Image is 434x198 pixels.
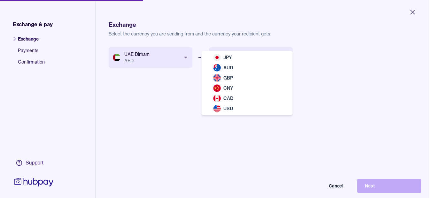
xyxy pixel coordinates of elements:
span: AUD [223,65,233,71]
span: USD [223,106,233,111]
button: Cancel [287,179,351,193]
span: GBP [223,75,233,81]
span: CAD [223,95,233,101]
span: JPY [223,55,232,60]
span: CNY [223,85,233,91]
